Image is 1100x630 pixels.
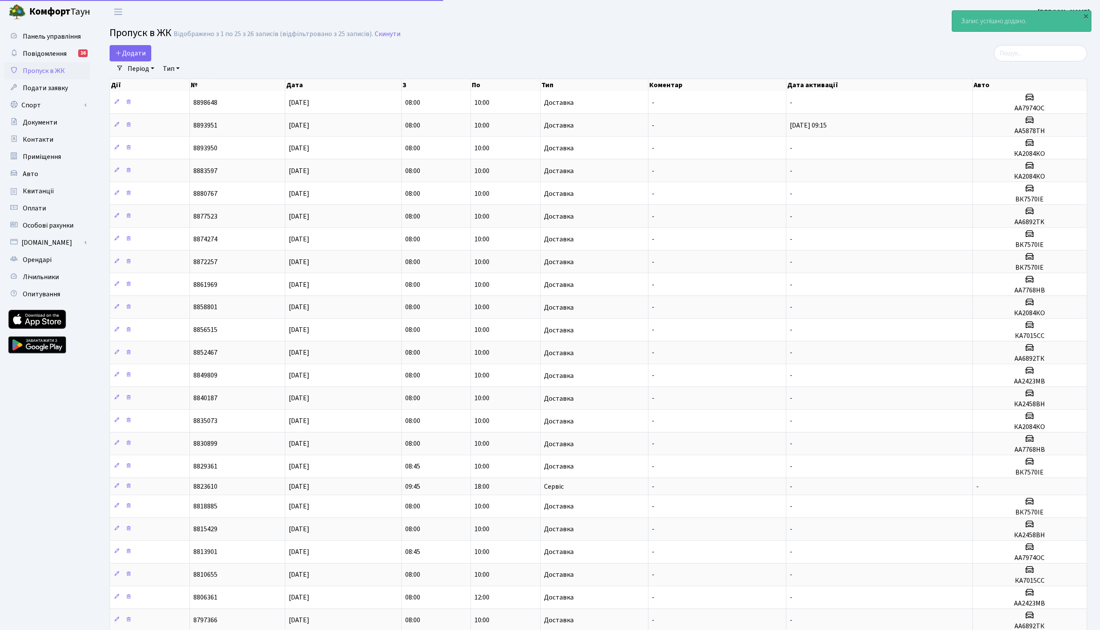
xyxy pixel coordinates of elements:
[544,372,574,379] span: Доставка
[23,135,53,144] span: Контакти
[405,234,420,244] span: 08:00
[1082,12,1090,20] div: ×
[544,99,574,106] span: Доставка
[652,482,654,491] span: -
[474,439,489,449] span: 10:00
[4,200,90,217] a: Оплати
[976,264,1083,272] h5: ВК7570ІЕ
[23,152,61,161] span: Приміщення
[790,98,792,107] span: -
[289,371,309,380] span: [DATE]
[474,234,489,244] span: 10:00
[193,482,217,491] span: 8823610
[544,236,574,243] span: Доставка
[159,61,183,76] a: Тип
[544,190,574,197] span: Доставка
[405,615,420,625] span: 08:00
[474,615,489,625] span: 10:00
[405,280,420,289] span: 08:00
[193,462,217,471] span: 8829361
[544,548,574,555] span: Доставка
[110,79,190,91] th: Дії
[544,281,574,288] span: Доставка
[652,121,654,130] span: -
[652,280,654,289] span: -
[652,570,654,579] span: -
[790,257,792,267] span: -
[952,11,1091,31] div: Запис успішно додано.
[405,303,420,312] span: 08:00
[474,462,489,471] span: 10:00
[405,462,420,471] span: 08:45
[471,79,540,91] th: По
[4,268,90,286] a: Лічильники
[289,462,309,471] span: [DATE]
[289,280,309,289] span: [DATE]
[193,570,217,579] span: 8810655
[976,173,1083,181] h5: КА2084КО
[544,594,574,601] span: Доставка
[289,143,309,153] span: [DATE]
[652,98,654,107] span: -
[289,593,309,602] span: [DATE]
[790,439,792,449] span: -
[474,394,489,403] span: 10:00
[541,79,648,91] th: Тип
[652,593,654,602] span: -
[405,371,420,380] span: 08:00
[405,212,420,221] span: 08:00
[474,303,489,312] span: 10:00
[544,463,574,470] span: Доставка
[976,554,1083,562] h5: АА7974ОС
[23,221,73,230] span: Особові рахунки
[976,286,1083,295] h5: АА7768НВ
[289,98,309,107] span: [DATE]
[289,189,309,198] span: [DATE]
[474,121,489,130] span: 10:00
[474,348,489,358] span: 10:00
[790,143,792,153] span: -
[976,195,1083,204] h5: ВК7570ІЕ
[285,79,402,91] th: Дата
[976,355,1083,363] h5: АА6892ТК
[289,615,309,625] span: [DATE]
[474,524,489,534] span: 10:00
[790,348,792,358] span: -
[790,166,792,176] span: -
[976,377,1083,386] h5: АА2423МВ
[190,79,285,91] th: №
[4,251,90,268] a: Орендарі
[648,79,786,91] th: Коментар
[193,98,217,107] span: 8898648
[976,469,1083,477] h5: ВК7570ІЕ
[790,303,792,312] span: -
[23,186,54,196] span: Квитанції
[474,143,489,153] span: 10:00
[4,148,90,165] a: Приміщення
[474,189,489,198] span: 10:00
[289,326,309,335] span: [DATE]
[976,446,1083,454] h5: АА7768НВ
[976,600,1083,608] h5: AA2423MВ
[790,326,792,335] span: -
[652,462,654,471] span: -
[474,502,489,511] span: 10:00
[110,45,151,61] a: Додати
[405,257,420,267] span: 08:00
[405,143,420,153] span: 08:00
[193,502,217,511] span: 8818885
[4,62,90,79] a: Пропуск в ЖК
[405,394,420,403] span: 08:00
[976,400,1083,408] h5: КА2458ВН
[289,166,309,176] span: [DATE]
[23,204,46,213] span: Оплати
[474,280,489,289] span: 10:00
[193,143,217,153] span: 8893950
[790,502,792,511] span: -
[4,217,90,234] a: Особові рахунки
[193,524,217,534] span: 8815429
[652,166,654,176] span: -
[23,83,68,93] span: Подати заявку
[289,547,309,557] span: [DATE]
[790,462,792,471] span: -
